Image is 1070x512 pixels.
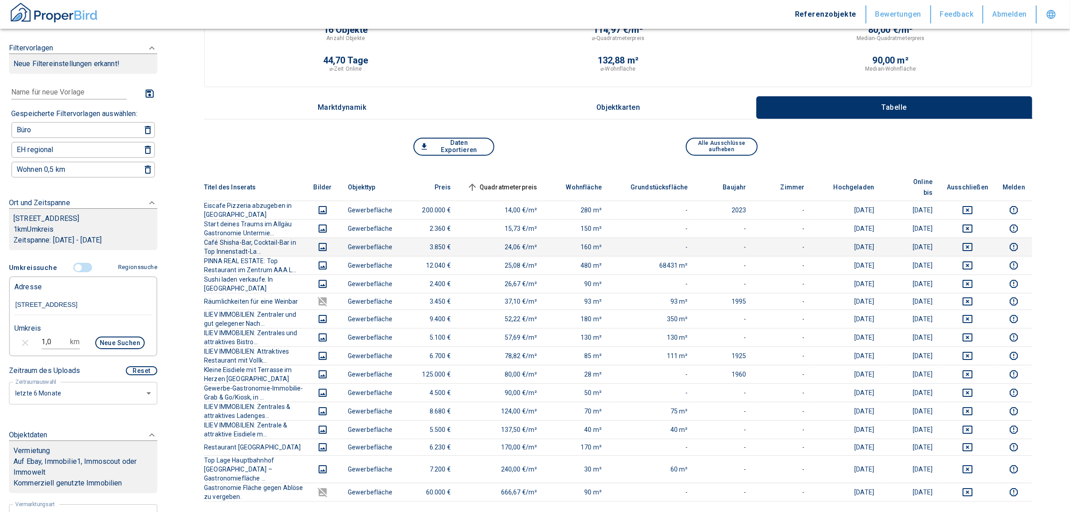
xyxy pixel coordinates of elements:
[312,242,333,252] button: images
[545,346,609,365] td: 85 m²
[812,346,882,365] td: [DATE]
[609,402,695,420] td: 75 m²
[204,293,305,310] th: Räumlichkeiten für eine Weinbar
[754,383,812,402] td: -
[458,483,545,502] td: 666,67 €/m²
[881,346,940,365] td: [DATE]
[9,421,157,502] div: ObjektdatenVermietungAuf Ebay, Immobilie1, Immoscout oder ImmoweltKommerziell genutzte Immobilien
[695,293,754,310] td: 1995
[754,238,812,256] td: -
[14,323,41,334] p: Umkreis
[312,223,333,234] button: images
[947,464,988,475] button: deselect this listing
[400,201,458,219] td: 200.000 €
[11,108,138,119] p: Gespeicherte Filtervorlagen auswählen:
[400,274,458,293] td: 2.400 €
[341,328,400,346] td: Gewerbefläche
[341,346,400,365] td: Gewerbefläche
[947,242,988,252] button: deselect this listing
[458,238,545,256] td: 24,06 €/m²
[341,365,400,383] td: Gewerbefläche
[592,34,644,42] p: ⌀-Quadratmeterpreis
[204,455,305,483] th: Top Lage Hauptbahnhof [GEOGRAPHIC_DATA] – Gastronomiefläche ...
[204,96,1032,119] div: wrapped label tabs example
[458,293,545,310] td: 37,10 €/m²
[1003,223,1025,234] button: report this listing
[312,406,333,417] button: images
[458,328,545,346] td: 57,69 €/m²
[609,310,695,328] td: 350 m²
[947,314,988,324] button: deselect this listing
[348,182,390,193] span: Objekttyp
[400,346,458,365] td: 6.700 €
[609,219,695,238] td: -
[458,256,545,274] td: 25,08 €/m²
[458,439,545,455] td: 170,00 €/m²
[204,420,305,439] th: ILIEV IMMOBILIEN: Zentrale & attraktive Eisdiele m...
[17,166,65,173] p: Wohnen 0,5 km
[9,1,99,24] img: ProperBird Logo and Home Button
[204,365,305,383] th: Kleine Eisdiele mit Terrasse im Herzen [GEOGRAPHIC_DATA]
[329,65,362,73] p: ⌀-Zeit Online
[341,274,400,293] td: Gewerbefläche
[947,387,988,398] button: deselect this listing
[812,383,882,402] td: [DATE]
[598,56,639,65] p: 132,88 m²
[881,310,940,328] td: [DATE]
[13,58,153,69] p: Neue Filtereinstellungen erkannt!
[947,350,988,361] button: deselect this listing
[13,235,153,246] p: Zeitspanne: [DATE] - [DATE]
[754,310,812,328] td: -
[9,259,157,404] div: FiltervorlagenNeue Filtereinstellungen erkannt!
[812,455,882,483] td: [DATE]
[881,383,940,402] td: [DATE]
[458,201,545,219] td: 14,00 €/m²
[868,25,913,34] p: 80,00 €/m²
[458,420,545,439] td: 137,50 €/m²
[786,5,866,23] button: Referenzobjekte
[881,293,940,310] td: [DATE]
[1003,350,1025,361] button: report this listing
[545,201,609,219] td: 280 m²
[341,219,400,238] td: Gewerbefläche
[400,365,458,383] td: 125.000 €
[881,402,940,420] td: [DATE]
[881,439,940,455] td: [DATE]
[545,256,609,274] td: 480 m²
[754,256,812,274] td: -
[326,34,365,42] p: Anzahl Objekte
[695,328,754,346] td: -
[204,383,305,402] th: Gewerbe-Gastronomie-Immobilie-Grab & Go/Kiosk, in ...
[204,483,305,502] th: Gastronomie Fläche gegen Ablöse zu vergeben.
[545,293,609,310] td: 93 m²
[616,182,688,193] span: Grundstücksfläche
[1003,464,1025,475] button: report this listing
[9,43,53,54] p: Filtervorlagen
[881,219,940,238] td: [DATE]
[204,201,305,219] th: Eiscafe Pizzeria abzugeben in [GEOGRAPHIC_DATA]
[341,256,400,274] td: Gewerbefläche
[1003,278,1025,289] button: report this listing
[9,34,157,83] div: FiltervorlagenNeue Filtereinstellungen erkannt!
[13,478,153,489] p: Kommerziell genutzte Immobilien
[754,346,812,365] td: -
[695,455,754,483] td: -
[400,256,458,274] td: 12.040 €
[947,369,988,380] button: deselect this listing
[9,381,157,405] div: letzte 6 Monate
[609,483,695,502] td: -
[204,346,305,365] th: ILIEV IMMOBILIEN: Attraktives Restaurant mit Vollk...
[312,332,333,343] button: images
[995,174,1032,201] th: Melden
[595,103,640,112] p: Objektkarten
[458,346,545,365] td: 78,82 €/m²
[812,238,882,256] td: [DATE]
[1003,260,1025,271] button: report this listing
[754,439,812,455] td: -
[812,365,882,383] td: [DATE]
[881,420,940,439] td: [DATE]
[947,424,988,435] button: deselect this listing
[947,296,988,307] button: deselect this listing
[9,430,48,440] p: Objektdaten
[204,310,305,328] th: ILIEV IMMOBILIEN: Zentraler und gut gelegener Nach...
